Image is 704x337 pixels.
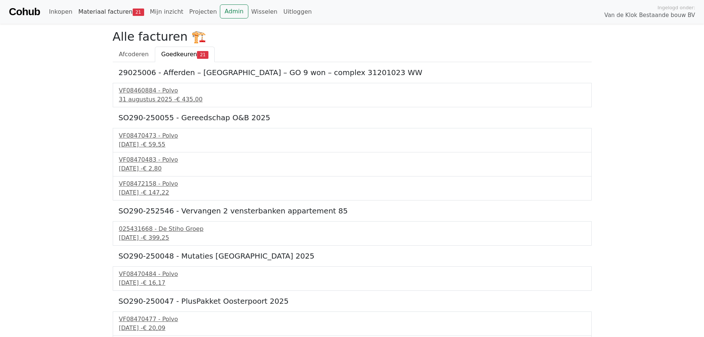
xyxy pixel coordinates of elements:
a: Goedkeuren21 [155,47,215,62]
div: VF08470484 - Polvo [119,270,585,279]
span: Goedkeuren [161,51,197,58]
div: VF08470473 - Polvo [119,131,585,140]
div: [DATE] - [119,233,585,242]
h5: SO290-250055 - Gereedschap O&B 2025 [119,113,586,122]
span: € 2,80 [143,165,161,172]
span: € 16,17 [143,279,165,286]
a: VF08470473 - Polvo[DATE] -€ 59,55 [119,131,585,149]
span: € 435,00 [176,96,203,103]
a: Cohub [9,3,40,21]
a: VF08460884 - Polvo31 augustus 2025 -€ 435,00 [119,86,585,104]
span: Van de Klok Bestaande bouw BV [604,11,695,20]
h5: SO290-250048 - Mutaties [GEOGRAPHIC_DATA] 2025 [119,252,586,260]
h2: Alle facturen 🏗️ [113,30,592,44]
a: VF08472158 - Polvo[DATE] -€ 147,22 [119,179,585,197]
div: 31 augustus 2025 - [119,95,585,104]
div: 025431668 - De Stiho Groep [119,225,585,233]
div: [DATE] - [119,188,585,197]
span: € 59,55 [143,141,165,148]
div: VF08460884 - Polvo [119,86,585,95]
div: VF08470477 - Polvo [119,315,585,324]
span: € 399,25 [143,234,169,241]
a: Admin [220,4,248,18]
h5: SO290-252546 - Vervangen 2 vensterbanken appartement 85 [119,206,586,215]
div: [DATE] - [119,324,585,333]
a: VF08470484 - Polvo[DATE] -€ 16,17 [119,270,585,287]
a: Inkopen [46,4,75,19]
a: Materiaal facturen21 [75,4,147,19]
span: Afcoderen [119,51,149,58]
a: VF08470477 - Polvo[DATE] -€ 20,09 [119,315,585,333]
a: Afcoderen [113,47,155,62]
div: [DATE] - [119,164,585,173]
a: Mijn inzicht [147,4,187,19]
a: VF08470483 - Polvo[DATE] -€ 2,80 [119,155,585,173]
div: [DATE] - [119,279,585,287]
h5: SO290-250047 - PlusPakket Oosterpoort 2025 [119,297,586,306]
a: Projecten [186,4,220,19]
span: Ingelogd onder: [657,4,695,11]
div: VF08472158 - Polvo [119,179,585,188]
a: Uitloggen [280,4,315,19]
div: [DATE] - [119,140,585,149]
span: € 20,09 [143,324,165,331]
a: 025431668 - De Stiho Groep[DATE] -€ 399,25 [119,225,585,242]
span: 21 [197,51,208,58]
span: 21 [133,9,144,16]
a: Wisselen [248,4,280,19]
h5: 29025006 - Afferden – [GEOGRAPHIC_DATA] – GO 9 won – complex 31201023 WW [119,68,586,77]
span: € 147,22 [143,189,169,196]
div: VF08470483 - Polvo [119,155,585,164]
